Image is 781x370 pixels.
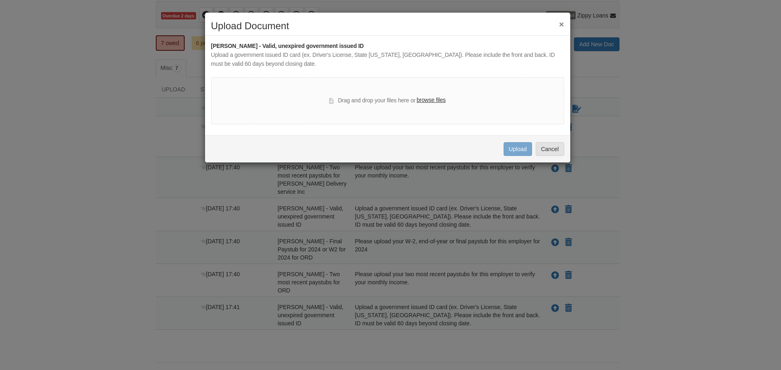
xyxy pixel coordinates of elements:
div: Drag and drop your files here or [329,96,445,106]
button: × [559,20,564,28]
button: Upload [504,142,532,156]
label: browse files [417,96,445,105]
div: Upload a government issued ID card (ex. Driver's License, State [US_STATE], [GEOGRAPHIC_DATA]). P... [211,51,564,69]
div: [PERSON_NAME] - Valid, unexpired government issued ID [211,42,564,51]
button: Cancel [536,142,564,156]
h2: Upload Document [211,21,564,31]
